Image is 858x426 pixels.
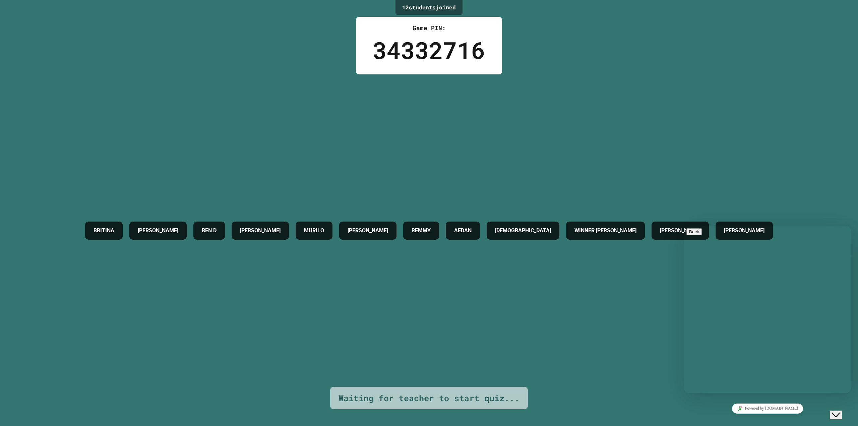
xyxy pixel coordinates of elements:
h4: [PERSON_NAME] [240,227,281,235]
h4: [PERSON_NAME] [660,227,700,235]
h4: REMMY [412,227,431,235]
h4: WINNER [PERSON_NAME] [574,227,636,235]
h4: BRITINA [94,227,114,235]
h4: MURILO [304,227,324,235]
h4: [PERSON_NAME] [138,227,178,235]
iframe: chat widget [830,399,851,419]
iframe: chat widget [684,401,851,416]
div: Game PIN: [373,23,485,33]
h4: BEN D [202,227,217,235]
h4: [PERSON_NAME] [348,227,388,235]
h4: [DEMOGRAPHIC_DATA] [495,227,551,235]
iframe: chat widget [684,226,851,393]
div: Waiting for teacher to start quiz... [339,392,519,405]
h4: AEDAN [454,227,472,235]
div: 34332716 [373,33,485,68]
